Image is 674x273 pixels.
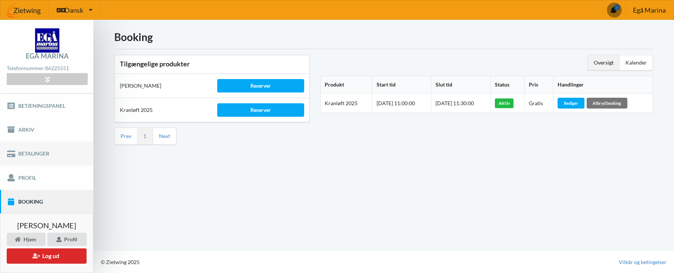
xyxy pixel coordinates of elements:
div: [PERSON_NAME] [115,77,212,95]
div: Hjem [7,233,46,246]
a: 1 [143,133,146,139]
a: Vilkår og betingelser [619,258,667,266]
div: Reserver [217,79,304,92]
span: Gratis [529,100,543,106]
img: logo [35,28,59,53]
h3: Tilgængelige produkter [120,60,304,68]
div: Rediger [558,98,584,108]
span: Kranløft 2025 [325,100,358,106]
div: Reserver [217,103,304,117]
div: Kalender [620,55,653,70]
th: Pris [524,76,553,94]
div: Egå Marina [26,53,69,59]
th: Start tid [372,76,431,94]
div: Aktiv [495,98,514,108]
div: Oversigt [588,55,620,70]
span: [DATE] 11:30:00 [436,100,474,106]
th: Slut tid [431,76,490,94]
div: Telefonnummer: [7,63,87,73]
div: Profil [47,233,87,246]
strong: 86225551 [45,65,69,71]
span: [DATE] 11:00:00 [377,100,415,106]
span: Dansk [65,7,83,13]
span: [PERSON_NAME] [17,222,76,229]
th: Status [490,76,525,94]
span: Egå Marina [633,7,666,13]
button: Log ud [7,248,87,264]
a: Prev [121,133,131,139]
div: Kranløft 2025 [115,101,212,119]
th: Produkt [321,76,372,94]
h1: Booking [114,30,653,44]
div: Afbryd booking [587,98,627,108]
a: Next [159,133,170,139]
th: Handlinger [553,76,653,94]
